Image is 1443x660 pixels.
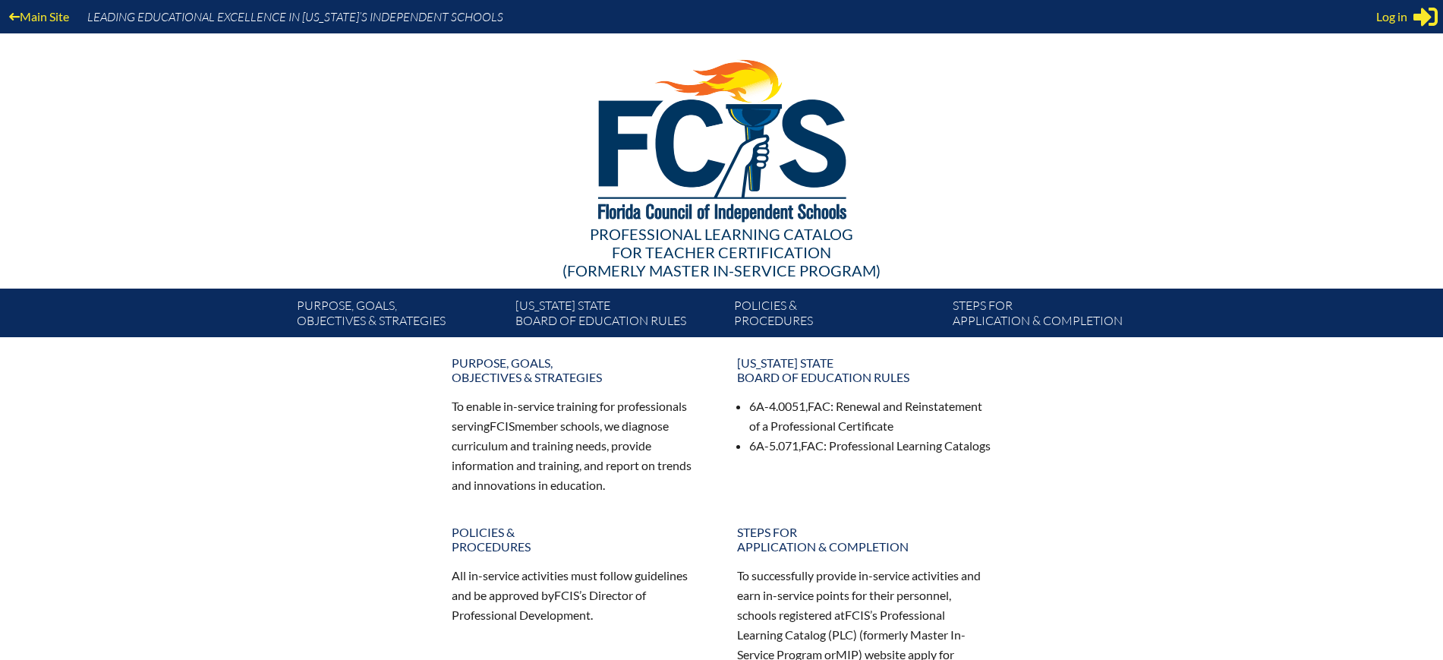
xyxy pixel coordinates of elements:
[801,438,824,453] span: FAC
[509,295,728,337] a: [US_STATE] StateBoard of Education rules
[285,225,1159,279] div: Professional Learning Catalog (formerly Master In-service Program)
[728,349,1001,390] a: [US_STATE] StateBoard of Education rules
[452,396,707,494] p: To enable in-service training for professionals serving member schools, we diagnose curriculum an...
[749,436,992,456] li: 6A-5.071, : Professional Learning Catalogs
[443,519,716,560] a: Policies &Procedures
[728,295,947,337] a: Policies &Procedures
[490,418,515,433] span: FCIS
[728,519,1001,560] a: Steps forapplication & completion
[3,6,75,27] a: Main Site
[947,295,1165,337] a: Steps forapplication & completion
[565,33,878,241] img: FCISlogo221.eps
[1413,5,1438,29] svg: Sign in or register
[612,243,831,261] span: for Teacher Certification
[832,627,853,642] span: PLC
[554,588,579,602] span: FCIS
[845,608,870,622] span: FCIS
[452,566,707,625] p: All in-service activities must follow guidelines and be approved by ’s Director of Professional D...
[808,399,830,413] span: FAC
[443,349,716,390] a: Purpose, goals,objectives & strategies
[291,295,509,337] a: Purpose, goals,objectives & strategies
[1376,8,1407,26] span: Log in
[749,396,992,436] li: 6A-4.0051, : Renewal and Reinstatement of a Professional Certificate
